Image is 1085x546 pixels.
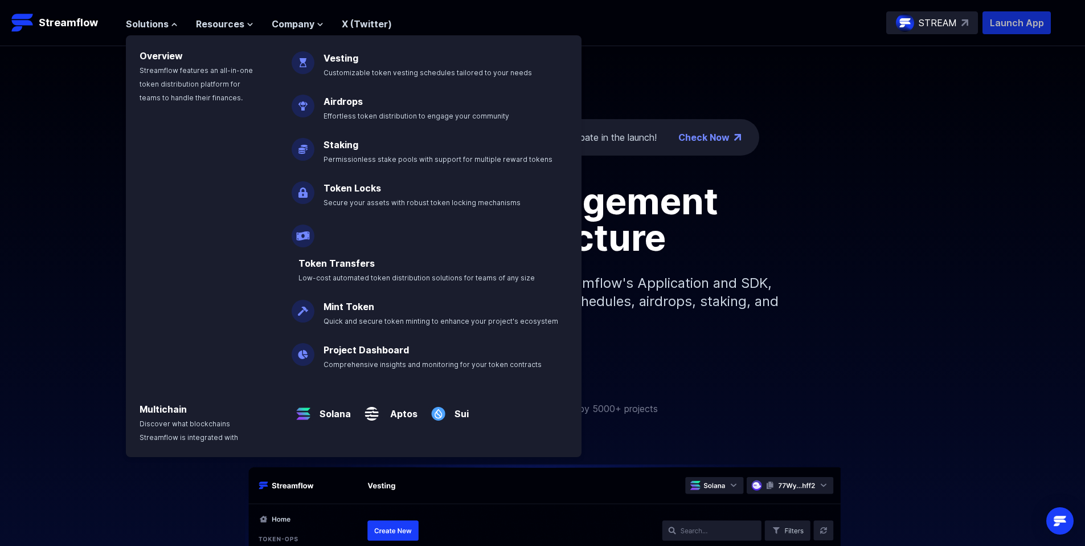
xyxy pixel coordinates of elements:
a: Token Locks [324,182,381,194]
a: Multichain [140,404,187,415]
img: top-right-arrow.png [734,134,741,141]
span: Solutions [126,17,169,31]
span: Customizable token vesting schedules tailored to your needs [324,68,532,77]
a: Streamflow [11,11,114,34]
a: Project Dashboard [324,344,409,356]
a: STREAM [886,11,978,34]
button: Launch App [982,11,1051,34]
img: Mint Token [292,291,314,323]
span: Discover what blockchains Streamflow is integrated with [140,419,238,442]
img: Solana [292,393,315,425]
img: Streamflow Logo [11,11,34,34]
img: streamflow-logo-circle.png [896,14,914,32]
a: Aptos [383,398,417,421]
span: Company [272,17,314,31]
button: Company [272,17,324,31]
button: Resources [196,17,253,31]
a: Airdrops [324,96,363,107]
p: Trusted by 5000+ projects [544,402,658,415]
span: Permissionless stake pools with support for multiple reward tokens [324,155,552,164]
span: Comprehensive insights and monitoring for your token contracts [324,360,542,369]
a: X (Twitter) [342,18,392,30]
img: Sui [427,393,450,425]
span: Quick and secure token minting to enhance your project's ecosystem [324,317,558,325]
span: Streamflow features an all-in-one token distribution platform for teams to handle their finances. [140,66,253,102]
a: Sui [450,398,469,421]
img: Project Dashboard [292,334,314,366]
p: STREAM [919,16,957,30]
img: Vesting [292,42,314,74]
span: Effortless token distribution to engage your community [324,112,509,120]
a: Check Now [678,131,730,144]
a: Mint Token [324,301,374,312]
span: Resources [196,17,244,31]
img: Payroll [292,215,314,247]
img: Airdrops [292,85,314,117]
img: Token Locks [292,172,314,204]
a: Solana [315,398,351,421]
span: Low-cost automated token distribution solutions for teams of any size [298,274,535,282]
button: Solutions [126,17,178,31]
a: Token Transfers [298,258,375,269]
p: Streamflow [39,15,98,31]
img: Aptos [360,393,383,425]
a: Vesting [324,52,358,64]
span: Secure your assets with robust token locking mechanisms [324,198,521,207]
div: Open Intercom Messenger [1046,507,1074,535]
img: top-right-arrow.svg [961,19,968,26]
img: Staking [292,129,314,161]
a: Staking [324,139,358,150]
a: Overview [140,50,183,62]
